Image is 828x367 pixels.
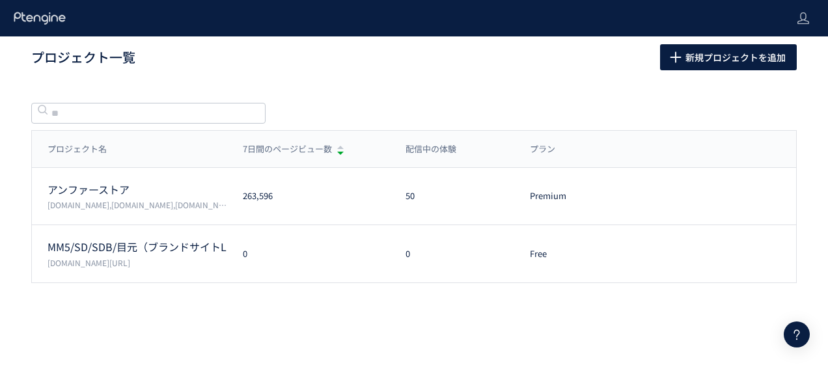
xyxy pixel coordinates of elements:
span: 7日間のページビュー数 [243,143,332,156]
div: 50 [390,190,514,202]
div: 0 [390,248,514,260]
button: 新規プロジェクトを追加 [660,44,797,70]
p: アンファーストア [48,182,227,197]
span: 新規プロジェクトを追加 [685,44,786,70]
div: 0 [227,248,390,260]
div: Free [514,248,601,260]
span: プロジェクト名 [48,143,107,156]
span: プラン [530,143,555,156]
p: MM5/SD/SDB/目元（ブランドサイトLP/広告LP） [48,239,227,254]
span: 配信中の体験 [406,143,456,156]
p: permuta.jp,femtur.jp,angfa-store.jp,shopping.geocities.jp [48,199,227,210]
h1: プロジェクト一覧 [31,48,631,67]
div: Premium [514,190,601,202]
p: scalp-d.angfa-store.jp/ [48,257,227,268]
div: 263,596 [227,190,390,202]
